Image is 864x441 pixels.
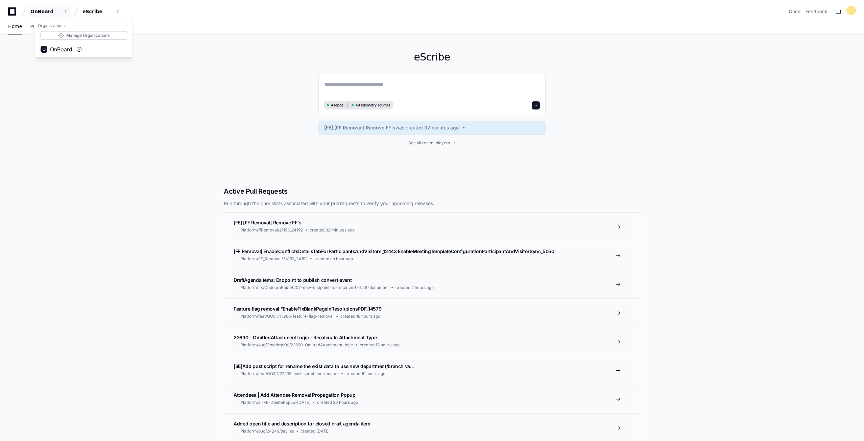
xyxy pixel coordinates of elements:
[240,314,334,319] span: Platform/feat/GOST/15966-feature-flag-removal
[234,421,370,426] span: Added open title and description for closed draft agenda item
[8,19,22,34] a: Home
[318,140,546,146] a: See all recent players
[324,124,395,131] span: [FE] [FF Removal] Remove FF`s
[240,256,308,262] span: Platform/FF_Removal/24193_24192
[234,335,377,340] span: 23690 - OmittedAttachmentLogic - Recalcuate Attachment Type
[224,298,640,327] a: Feature flag removal "EnableFixBlankPageInResolutionsPDF_14579"Platform/feat/GOST/15966-feature-f...
[80,5,123,18] button: eScribe
[789,8,800,15] a: Docs
[331,103,343,108] span: 4 repos
[41,31,127,40] a: Manage Organizations
[340,314,380,319] span: created 18 hours ago
[224,187,640,196] h2: Active Pull Requests
[324,124,540,131] a: [FE] [FF Removal] Remove FF`swas created 32 minutes ago
[395,124,459,131] span: was created 32 minutes ago
[317,400,358,405] span: created 20 hours ago
[395,285,434,290] span: created 2 hours ago
[234,248,554,254] span: [FF Removal] EnableConflictsDetailsTabForParticipantsAndVisitors_12443 EnableMeetingTemplateConfi...
[240,400,310,405] span: Platform/al-FE-DeletePopup-[DATE]
[408,140,450,146] span: See all recent players
[234,306,384,312] span: Feature flag removal "EnableFixBlankPageInResolutionsPDF_14579"
[240,428,294,434] span: Platform/bug/24249/devilss
[240,227,303,233] span: Platform/ffRemoval/21193_24192
[234,220,302,225] span: [FE] [FF Removal] Remove FF`s
[8,24,22,28] span: Home
[50,45,72,53] span: OnBoard
[310,227,355,233] span: created 32 minutes ago
[30,24,62,28] span: Pull Requests
[240,285,389,290] span: Platform/fix/CodebraKai/24207-new-endpoint-to-reconvert-draft-document
[224,213,640,241] a: [FE] [FF Removal] Remove FF`sPlatform/ffRemoval/21193_24192created 32 minutes ago
[318,51,546,63] h1: eScribe
[30,8,59,15] div: OnBoard
[360,342,400,348] span: created 18 hours ago
[234,277,352,283] span: DraftAgendaItems: Endpoint to publish convert event
[224,356,640,385] a: [BE]Add post script for rename the exist data to use new department/branch va...Platform/feat/GOS...
[234,363,414,369] span: [BE]Add post script for rename the exist data to use new department/branch va...
[35,20,133,31] h1: Organizations
[240,342,353,348] span: Platform/bug/CodebraKai/23690-OmittedAttachmentLogic
[30,19,62,34] a: Pull Requests
[301,428,330,434] span: created [DATE]
[224,270,640,298] a: DraftAgendaItems: Endpoint to publish convert eventPlatform/fix/CodebraKai/24207-new-endpoint-to-...
[41,46,47,53] div: O
[224,385,640,413] a: Attendees | Add Attendee Removal Propagation PopupPlatform/al-FE-DeletePopup-[DATE]created 20 hou...
[234,392,356,398] span: Attendees | Add Attendee Removal Propagation Popup
[806,8,827,15] button: Feedback
[224,200,640,207] p: Run through the checklists associated with your pull requests to verify your upcoming releases.
[224,241,640,270] a: [FF Removal] EnableConflictsDetailsTabForParticipantsAndVisitors_12443 EnableMeetingTemplateConfi...
[345,371,385,376] span: created 19 hours ago
[240,371,339,376] span: Platform/feat/GOST/22238-post-script-for-rename
[35,19,133,57] div: OnBoard
[314,256,353,262] span: created an hour ago
[28,5,71,18] button: OnBoard
[224,327,640,356] a: 23690 - OmittedAttachmentLogic - Recalcuate Attachment TypePlatform/bug/CodebraKai/23690-OmittedA...
[82,8,112,15] div: eScribe
[356,103,390,108] span: 49 telemetry sources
